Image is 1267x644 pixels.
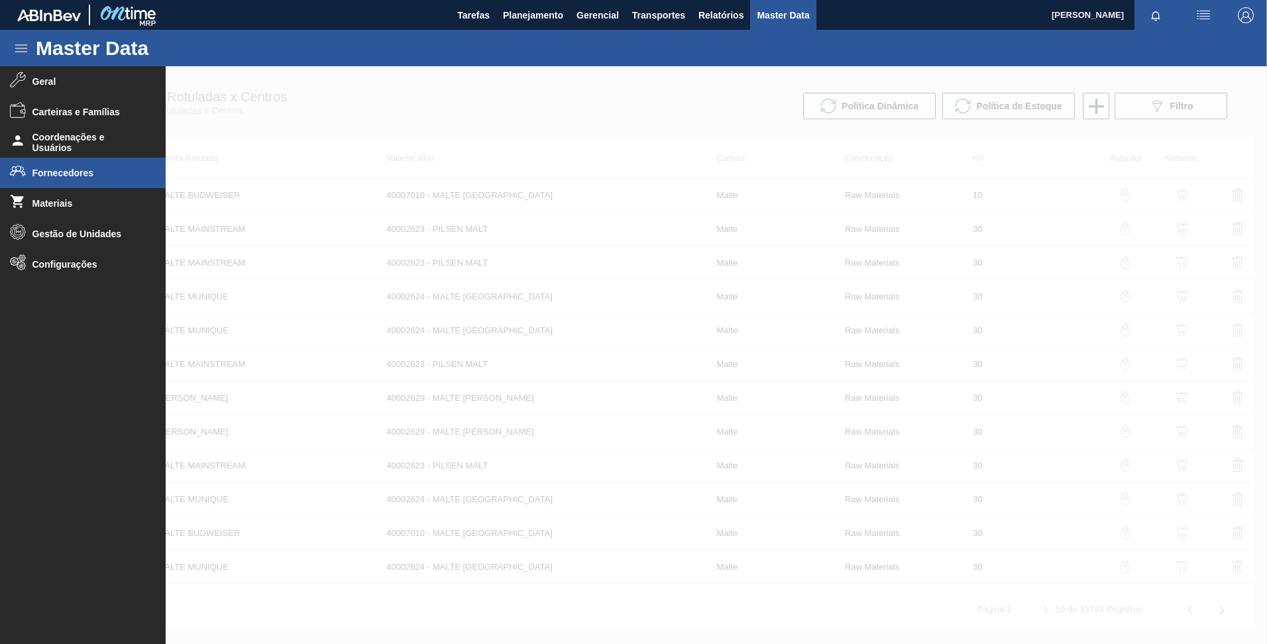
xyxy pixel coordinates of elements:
[1195,7,1211,23] img: userActions
[503,7,563,23] span: Planejamento
[32,107,142,117] span: Carteiras e Famílias
[577,7,619,23] span: Gerencial
[32,132,142,153] span: Coordenações e Usuários
[1134,6,1177,25] button: Notificações
[632,7,685,23] span: Transportes
[17,9,81,21] img: TNhmsLtSVTkK8tSr43FrP2fwEKptu5GPRR3wAAAABJRU5ErkJggg==
[32,229,142,239] span: Gestão de Unidades
[1238,7,1254,23] img: Logout
[757,7,809,23] span: Master Data
[457,7,490,23] span: Tarefas
[32,168,142,178] span: Fornecedores
[32,198,142,209] span: Materiais
[36,40,271,56] h1: Master Data
[32,76,142,87] span: Geral
[32,259,142,270] span: Configurações
[698,7,744,23] span: Relatórios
